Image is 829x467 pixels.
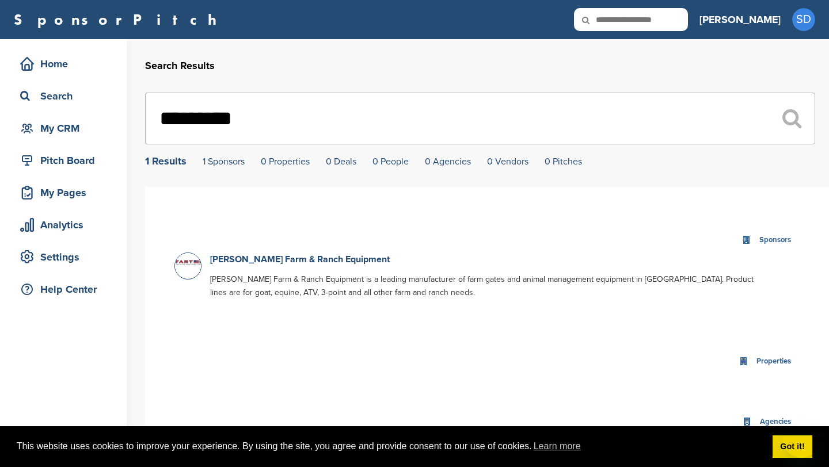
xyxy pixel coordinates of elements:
[12,115,115,141] a: My CRM
[792,8,815,31] span: SD
[17,86,115,106] div: Search
[210,254,390,265] a: [PERSON_NAME] Farm & Ranch Equipment
[12,244,115,270] a: Settings
[532,438,583,455] a: learn more about cookies
[783,421,820,458] iframe: Button to launch messaging window
[487,156,528,167] a: 0 Vendors
[773,435,812,458] a: dismiss cookie message
[425,156,471,167] a: 0 Agencies
[757,415,794,428] div: Agencies
[326,156,356,167] a: 0 Deals
[12,179,115,206] a: My Pages
[17,118,115,139] div: My CRM
[210,273,761,299] p: [PERSON_NAME] Farm & Ranch Equipment is a leading manufacturer of farm gates and animal managemen...
[12,212,115,238] a: Analytics
[545,156,582,167] a: 0 Pitches
[17,215,115,235] div: Analytics
[145,156,187,166] div: 1 Results
[372,156,409,167] a: 0 People
[175,253,204,272] img: Data
[12,147,115,174] a: Pitch Board
[17,150,115,171] div: Pitch Board
[17,247,115,267] div: Settings
[145,58,815,74] h2: Search Results
[14,12,224,27] a: SponsorPitch
[12,51,115,77] a: Home
[699,7,781,32] a: [PERSON_NAME]
[754,355,794,368] div: Properties
[17,438,763,455] span: This website uses cookies to improve your experience. By using the site, you agree and provide co...
[261,156,310,167] a: 0 Properties
[17,53,115,74] div: Home
[12,83,115,109] a: Search
[699,12,781,28] h3: [PERSON_NAME]
[756,234,794,247] div: Sponsors
[17,279,115,300] div: Help Center
[17,182,115,203] div: My Pages
[12,276,115,303] a: Help Center
[203,156,245,167] a: 1 Sponsors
